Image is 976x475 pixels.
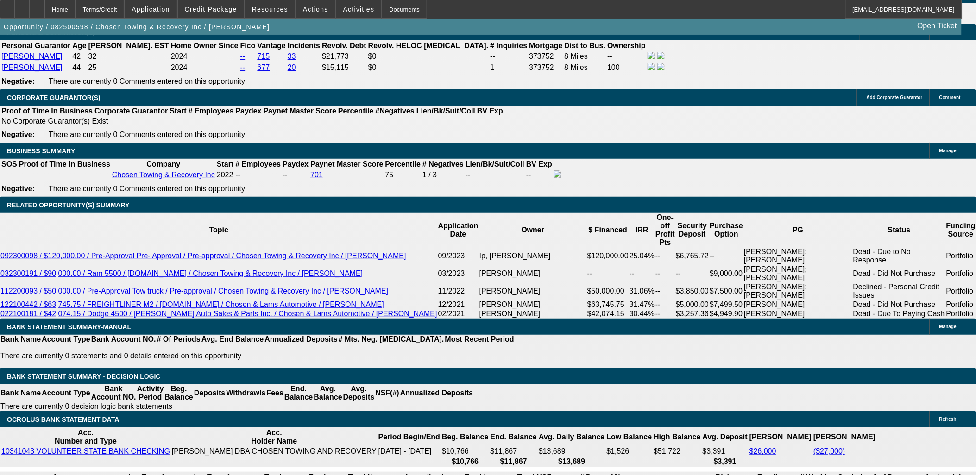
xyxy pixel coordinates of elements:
[657,52,665,59] img: linkedin-icon.png
[479,282,587,300] td: [PERSON_NAME]
[400,384,473,402] th: Annualized Deposits
[338,107,373,115] b: Percentile
[675,247,709,265] td: $6,765.72
[49,131,245,138] span: There are currently 0 Comments entered on this opportunity
[465,170,525,180] td: --
[946,282,976,300] td: Portfolio
[564,62,606,73] td: 8 Miles
[702,428,748,446] th: Avg. Deposit
[226,384,266,402] th: Withdrawls
[7,94,101,101] span: CORPORATE GUARANTOR(S)
[49,77,245,85] span: There are currently 0 Comments entered on this opportunity
[529,51,563,62] td: 373752
[526,170,553,180] td: --
[288,52,296,60] a: 33
[479,309,587,319] td: [PERSON_NAME]
[853,309,946,319] td: Dead - Due To Paying Cash
[629,282,655,300] td: 31.06%
[946,247,976,265] td: Portfolio
[709,213,743,247] th: Purchase Option
[607,51,646,62] td: --
[422,171,464,179] div: 1 / 3
[266,384,284,402] th: Fees
[1,131,35,138] b: Negative:
[72,62,87,73] td: 44
[629,300,655,309] td: 31.47%
[629,213,655,247] th: IRR
[112,171,215,179] a: Chosen Towing & Recovery Inc
[178,0,244,18] button: Credit Package
[743,247,853,265] td: [PERSON_NAME]; [PERSON_NAME]
[146,160,180,168] b: Company
[853,300,946,309] td: Dead - Did Not Purchase
[310,171,323,179] a: 701
[490,42,527,50] b: # Inquiries
[303,6,328,13] span: Actions
[1,63,63,71] a: [PERSON_NAME]
[606,447,653,456] td: $1,526
[258,63,270,71] a: 677
[282,170,309,180] td: --
[529,62,563,73] td: 373752
[538,457,605,466] th: $13,689
[416,107,475,115] b: Lien/Bk/Suit/Coll
[587,309,629,319] td: $42,074.15
[702,447,748,456] td: $3,391
[385,160,421,168] b: Percentile
[743,213,853,247] th: PG
[19,160,111,169] th: Proof of Time In Business
[321,51,367,62] td: $21,773
[288,42,320,50] b: Incidents
[125,0,176,18] button: Application
[264,107,336,115] b: Paynet Master Score
[41,384,91,402] th: Account Type
[296,0,335,18] button: Actions
[1,77,35,85] b: Negative:
[194,384,226,402] th: Deposits
[0,269,363,277] a: 032300191 / $90,000.00 / Ram 5500 / [DOMAIN_NAME] / Chosen Towing & Recovery Inc / [PERSON_NAME]
[0,310,437,318] a: 022100181 / $42,074.15 / Dodge 4500 / [PERSON_NAME] Auto Sales & Parts Inc. / Chosen & Lams Autom...
[72,42,86,50] b: Age
[939,417,957,422] span: Refresh
[378,447,441,456] td: [DATE] - [DATE]
[240,52,246,60] a: --
[422,160,464,168] b: # Negatives
[526,160,552,168] b: BV Exp
[1,428,170,446] th: Acc. Number and Type
[376,107,415,115] b: #Negatives
[490,51,528,62] td: --
[939,148,957,153] span: Manage
[629,247,655,265] td: 25.04%
[310,160,383,168] b: Paynet Master Score
[441,428,489,446] th: Beg. Balance
[564,51,606,62] td: 8 Miles
[322,42,366,50] b: Revolv. Debt
[236,107,262,115] b: Paydex
[853,247,946,265] td: Dead - Due to No Response
[7,201,129,209] span: RELATED OPPORTUNITY(S) SUMMARY
[94,107,168,115] b: Corporate Guarantor
[252,6,288,13] span: Resources
[554,170,561,178] img: facebook-icon.png
[529,42,563,50] b: Mortgage
[72,51,87,62] td: 42
[655,282,675,300] td: --
[655,300,675,309] td: --
[538,428,605,446] th: Avg. Daily Balance
[743,309,853,319] td: [PERSON_NAME]
[702,457,748,466] th: $3,391
[343,384,375,402] th: Avg. Deposits
[0,352,514,360] p: There are currently 0 statements and 0 details entered on this opportunity
[538,447,605,456] td: $13,689
[709,265,743,282] td: $9,000.00
[490,62,528,73] td: 1
[321,62,367,73] td: $15,115
[240,63,246,71] a: --
[565,42,606,50] b: Dist to Bus.
[88,62,170,73] td: 25
[0,287,388,295] a: 112200093 / $50,000.00 / Pre-Approval Tow truck / Pre-approval / Chosen Towing & Recovery Inc / [...
[946,265,976,282] td: Portfolio
[1,160,18,169] th: SOS
[438,300,479,309] td: 12/2021
[946,213,976,247] th: Funding Source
